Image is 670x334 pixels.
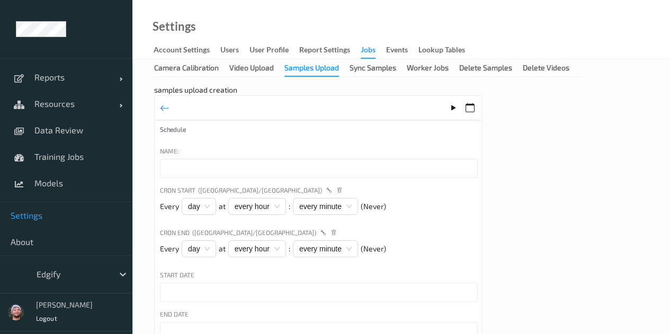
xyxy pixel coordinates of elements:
a: Jobs [361,43,386,59]
div: Video Upload [229,62,274,76]
div: samples upload creation [154,85,483,95]
span: Every [160,201,179,212]
span: (Never) [361,201,386,212]
div: Camera Calibration [154,62,219,76]
a: Lookup Tables [418,43,476,58]
span: Every [160,243,179,254]
span: : [289,201,290,212]
div: End Date [160,309,189,319]
span: : [289,243,290,254]
span: day [188,198,210,214]
a: Samples Upload [284,63,350,72]
div: users [220,44,239,58]
label: Schedule [160,126,266,139]
div: Delete Samples [459,62,512,76]
a: Worker Jobs [407,63,459,72]
a: Delete Videos [523,63,580,72]
a: Video Upload [229,63,284,72]
div: User Profile [249,44,289,58]
div: Lookup Tables [418,44,465,58]
a: events [386,43,418,58]
a: Settings [153,21,196,32]
div: Jobs [361,44,376,59]
a: Account Settings [154,43,220,58]
div: Cron Start [160,185,477,198]
div: Worker Jobs [407,62,449,76]
div: Account Settings [154,44,210,58]
a: Sync Samples [350,63,407,72]
a: Delete Samples [459,63,523,72]
span: ([GEOGRAPHIC_DATA]/[GEOGRAPHIC_DATA]) [195,185,322,195]
div: Sync Samples [350,62,396,76]
a: User Profile [249,43,299,58]
span: at [219,243,226,254]
div: Name: [160,146,179,156]
a: Camera Calibration [154,63,229,72]
div: Cron End [160,228,477,240]
div: Start Date [160,270,194,279]
span: ([GEOGRAPHIC_DATA]/[GEOGRAPHIC_DATA]) [190,228,316,237]
div: Delete Videos [523,62,569,76]
div: Report Settings [299,44,350,58]
div: Samples Upload [284,62,339,77]
span: at [219,201,226,212]
a: Report Settings [299,43,361,58]
div: events [386,44,408,58]
a: users [220,43,249,58]
span: (Never) [361,243,386,254]
span: day [188,241,210,257]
